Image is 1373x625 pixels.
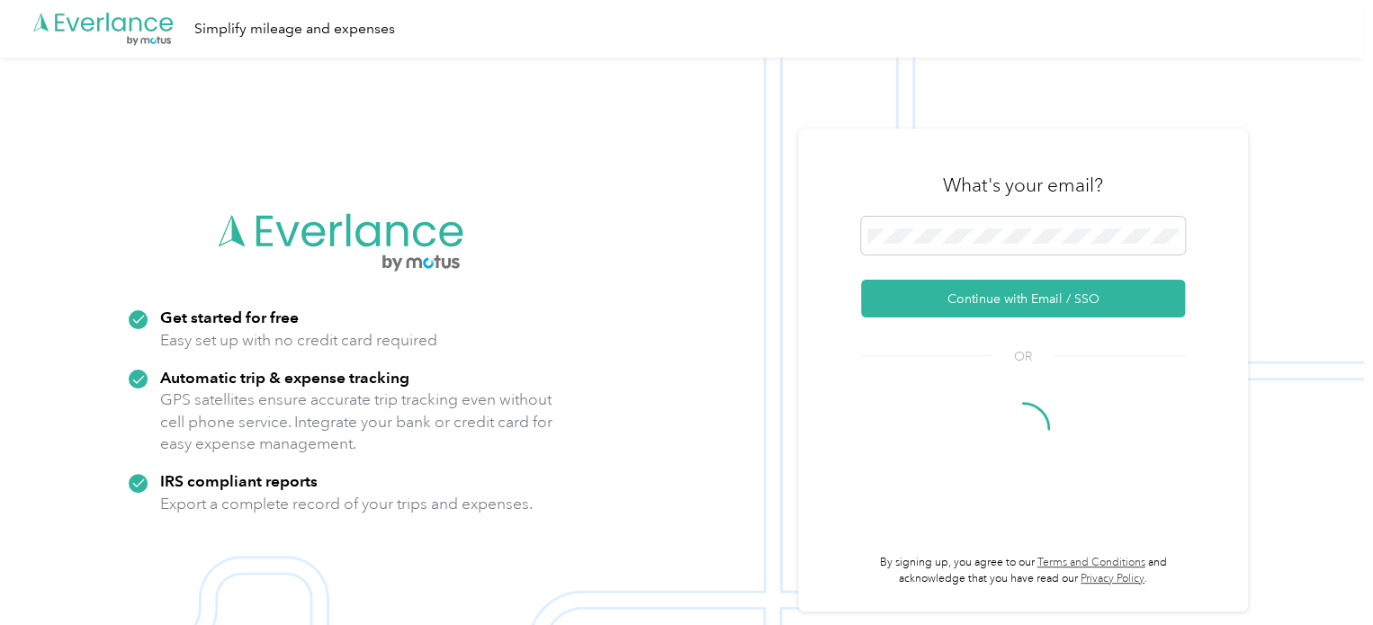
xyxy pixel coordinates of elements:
span: OR [992,347,1054,366]
p: Easy set up with no credit card required [160,329,437,352]
p: GPS satellites ensure accurate trip tracking even without cell phone service. Integrate your bank... [160,388,553,455]
div: Simplify mileage and expenses [194,18,395,40]
button: Continue with Email / SSO [861,280,1185,317]
a: Terms and Conditions [1037,556,1145,569]
h3: What's your email? [943,173,1103,198]
strong: Automatic trip & expense tracking [160,368,409,387]
p: Export a complete record of your trips and expenses. [160,493,533,515]
strong: Get started for free [160,308,299,326]
p: By signing up, you agree to our and acknowledge that you have read our . [861,555,1185,586]
strong: IRS compliant reports [160,471,318,490]
a: Privacy Policy [1081,572,1144,585]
